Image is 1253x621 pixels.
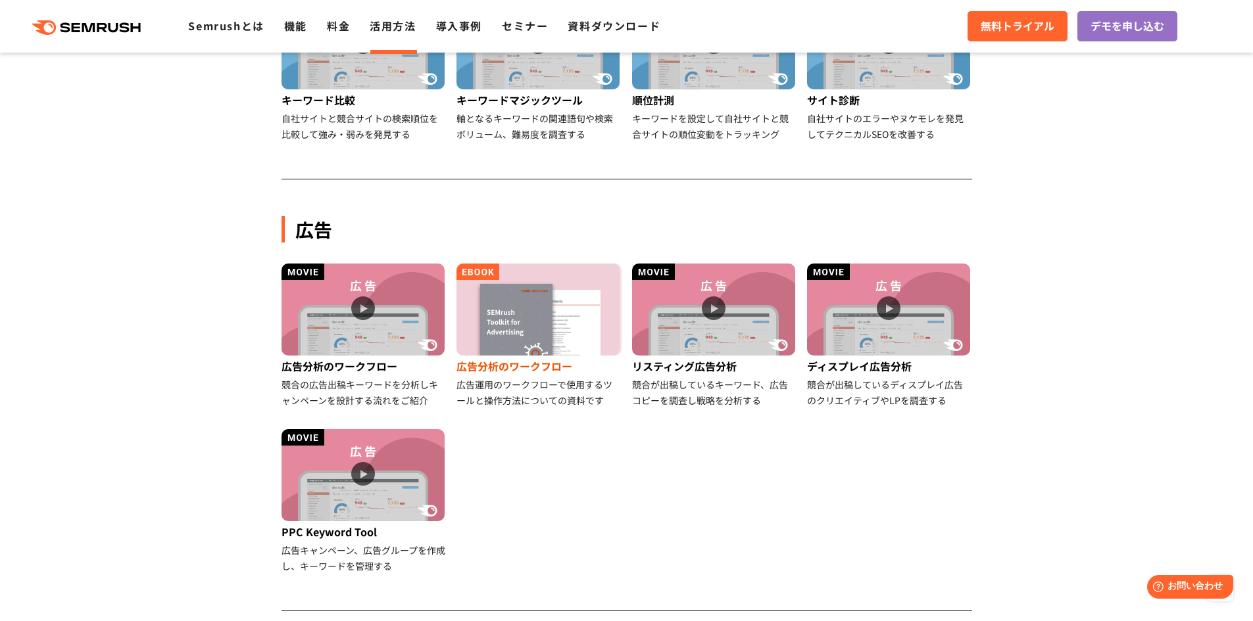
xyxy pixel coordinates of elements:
div: 広告分析のワークフロー [282,356,447,377]
div: 順位計測 [632,89,797,110]
a: 導入事例 [436,18,482,34]
a: 広告分析のワークフロー 競合の広告出稿キーワードを分析しキャンペーンを設計する流れをご紹介 [282,264,447,408]
div: サイト診断 [807,89,972,110]
div: 軸となるキーワードの関連語句や検索ボリューム、難易度を調査する [456,110,622,142]
div: 競合が出稿しているキーワード、広告コピーを調査し戦略を分析する [632,377,797,408]
div: 広告分析のワークフロー [456,356,622,377]
div: 自社サイトのエラーやヌケモレを発見してテクニカルSEOを改善する [807,110,972,142]
div: キーワードマジックツール [456,89,622,110]
div: 自社サイトと競合サイトの検索順位を比較して強み・弱みを発見する [282,110,447,142]
a: PPC Keyword Tool 広告キャンペーン、広告グループを作成し、キーワードを管理する [282,429,447,574]
a: ディスプレイ広告分析 競合が出稿しているディスプレイ広告のクリエイティブやLPを調査する [807,264,972,408]
div: 広告キャンペーン、広告グループを作成し、キーワードを管理する [282,542,447,574]
div: リスティング広告分析 [632,356,797,377]
a: セミナー [502,18,548,34]
div: キーワードを設定して自社サイトと競合サイトの順位変動をトラッキング [632,110,797,142]
div: ディスプレイ広告分析 [807,356,972,377]
span: 無料トライアル [981,18,1054,35]
div: 広告 [282,216,972,242]
div: 競合の広告出稿キーワードを分析しキャンペーンを設計する流れをご紹介 [282,377,447,408]
a: 資料ダウンロード [568,18,660,34]
a: デモを申し込む [1077,11,1177,41]
a: 無料トライアル [968,11,1068,41]
a: Semrushとは [188,18,264,34]
a: 機能 [284,18,307,34]
div: 広告運用のワークフローで使用するツールと操作方法についての資料です [456,377,622,408]
a: 料金 [327,18,350,34]
div: PPC Keyword Tool [282,521,447,542]
div: キーワード比較 [282,89,447,110]
iframe: Help widget launcher [1136,570,1239,607]
span: デモを申し込む [1091,18,1164,35]
a: リスティング広告分析 競合が出稿しているキーワード、広告コピーを調査し戦略を分析する [632,264,797,408]
div: 競合が出稿しているディスプレイ広告のクリエイティブやLPを調査する [807,377,972,408]
a: 広告分析のワークフロー 広告運用のワークフローで使用するツールと操作方法についての資料です [456,264,622,408]
a: 活用方法 [370,18,416,34]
